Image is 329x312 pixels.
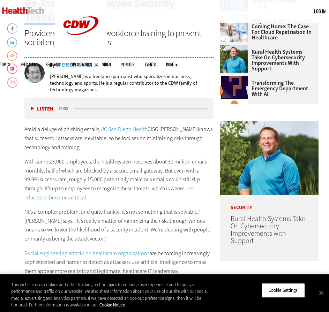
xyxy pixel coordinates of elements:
p: Security [220,195,319,210]
div: media player [24,98,214,119]
a: Rural Health Systems Take On Cybersecurity Improvements with Support [231,214,305,245]
button: Close [314,285,329,300]
a: Video [102,62,111,67]
a: user education becomes critical [24,185,194,201]
p: “It’s a complex problem, and quite frankly, it’s not something that is solvable,” [PERSON_NAME] s... [24,207,214,243]
div: User menu [314,8,326,15]
a: Features [46,62,60,67]
a: MonITor [121,62,134,67]
a: Log in [314,8,326,14]
a: Tips & Tactics [70,62,92,67]
img: Jim Roeder [220,121,319,195]
a: More information about your privacy [99,302,125,308]
a: illustration of question mark [220,76,252,82]
a: CDW [55,46,107,53]
img: illustration of question mark [220,76,248,104]
img: Home [2,7,44,14]
a: Rural Health Systems Take On Cybersecurity Improvements with Support [220,49,314,71]
button: Cookie Settings [261,283,305,298]
span: Specialty [21,62,35,67]
button: Listen [31,106,53,112]
a: Transforming the Emergency Department with AI [220,80,314,97]
p: are becoming increasingly sophisticated and harder to detect as attackers use artificial intellig... [24,249,214,276]
a: Social engineering attacks on healthcare organizations [24,250,149,257]
div: duration [58,106,73,112]
p: With some 23,000 employees, the health system receives about 30 million emails monthly, half of w... [24,157,214,202]
div: This website uses cookies and other tracking technologies to enhance user experience and to analy... [11,281,215,309]
a: Events [145,62,156,67]
a: UC San Diego Health [100,125,148,133]
span: More [166,62,178,67]
p: Amid a deluge of phishing emails, CISO [PERSON_NAME] knows that successful attacks are inevitable... [24,125,214,152]
p: [PERSON_NAME] is a freelance journalist who specializes in business, technology and sports. He is... [50,73,214,93]
img: Jim Roeder [220,45,248,73]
